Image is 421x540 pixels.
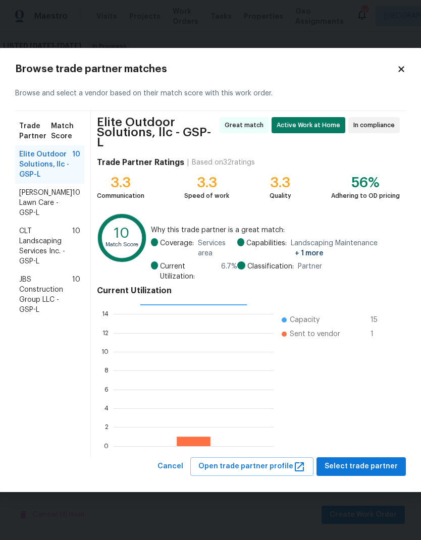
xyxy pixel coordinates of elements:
span: Capabilities: [246,238,287,258]
div: Communication [97,191,144,201]
span: 10 [72,149,80,180]
text: 10 [101,349,109,355]
span: Great match [225,120,268,130]
h2: Browse trade partner matches [15,64,397,74]
span: 10 [72,188,80,218]
text: 6 [104,387,109,393]
div: 3.3 [270,178,291,188]
span: Cancel [157,460,183,473]
text: 4 [104,405,109,411]
button: Open trade partner profile [190,457,313,476]
span: CLT Landscaping Services Inc. - GSP-L [19,226,72,266]
span: Classification: [247,261,294,272]
span: 1 [371,329,387,339]
div: 3.3 [184,178,229,188]
span: 10 [72,275,80,315]
div: Quality [270,191,291,201]
button: Select trade partner [317,457,406,476]
span: Sent to vendor [290,329,340,339]
div: Based on 32 ratings [192,157,255,168]
div: Adhering to OD pricing [331,191,400,201]
button: Cancel [153,457,187,476]
text: 0 [104,443,109,449]
span: Why this trade partner is a great match: [151,225,400,235]
span: In compliance [353,120,399,130]
div: 3.3 [97,178,144,188]
span: Services area [198,238,237,258]
text: Match Score [106,242,138,247]
div: 56% [331,178,400,188]
span: Elite Outdoor Solutions, llc - GSP-L [97,117,217,147]
span: Capacity [290,315,320,325]
span: Open trade partner profile [198,460,305,473]
span: Elite Outdoor Solutions, llc - GSP-L [19,149,72,180]
span: 6.7 % [221,261,237,282]
span: Trade Partner [19,121,51,141]
text: 12 [102,330,109,336]
div: Speed of work [184,191,229,201]
span: [PERSON_NAME] Lawn Care - GSP-L [19,188,72,218]
span: Select trade partner [325,460,398,473]
text: 2 [105,424,109,430]
span: 15 [371,315,387,325]
span: Active Work at Home [277,120,344,130]
div: Browse and select a vendor based on their match score with this work order. [15,76,406,111]
text: 8 [104,368,109,374]
span: JBS Construction Group LLC - GSP-L [19,275,72,315]
text: 14 [102,311,109,317]
h4: Trade Partner Ratings [97,157,184,168]
span: Partner [298,261,322,272]
span: Landscaping Maintenance [291,238,400,258]
span: Current Utilization: [160,261,217,282]
span: Match Score [51,121,80,141]
span: + 1 more [295,250,324,257]
div: | [184,157,192,168]
span: 10 [72,226,80,266]
span: Coverage: [160,238,194,258]
h4: Current Utilization [97,286,400,296]
text: 10 [114,227,129,241]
